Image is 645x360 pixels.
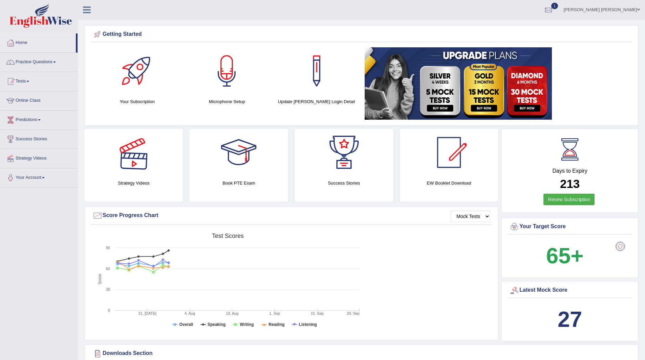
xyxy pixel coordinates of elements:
text: 90 [106,246,110,250]
tspan: Listening [299,322,317,327]
span: 1 [551,3,558,9]
tspan: 1. Sep [269,311,280,315]
tspan: 21. [DATE] [138,311,156,315]
tspan: Test scores [212,233,244,239]
a: Tests [0,72,78,89]
tspan: 4. Aug [185,311,195,315]
b: 213 [560,177,580,190]
a: Renew Subscription [543,194,595,205]
tspan: 29. Sep [347,311,360,315]
div: Latest Mock Score [509,285,630,295]
h4: Microphone Setup [186,98,268,105]
text: 0 [108,308,110,312]
div: Downloads Section [92,349,630,359]
tspan: Writing [240,322,254,327]
h4: Days to Expiry [509,168,630,174]
h4: Book PTE Exam [190,179,288,187]
text: 60 [106,267,110,271]
tspan: Reading [268,322,284,327]
h4: Your Subscription [96,98,179,105]
a: Home [0,33,76,50]
text: 30 [106,287,110,291]
a: Success Stories [0,130,78,147]
a: Your Account [0,168,78,185]
div: Score Progress Chart [92,211,490,221]
tspan: Score [98,274,102,285]
img: small5.jpg [365,47,552,120]
tspan: Overall [179,322,193,327]
b: 65+ [546,243,583,268]
a: Online Class [0,91,78,108]
div: Your Target Score [509,222,630,232]
a: Predictions [0,111,78,127]
h4: Success Stories [295,179,393,187]
tspan: 18. Aug [226,311,238,315]
tspan: 15. Sep [311,311,324,315]
a: Strategy Videos [0,149,78,166]
b: 27 [558,307,582,332]
h4: Update [PERSON_NAME] Login Detail [275,98,358,105]
tspan: Speaking [208,322,225,327]
h4: EW Booklet Download [400,179,498,187]
a: Practice Questions [0,53,78,70]
h4: Strategy Videos [85,179,183,187]
div: Getting Started [92,29,630,40]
